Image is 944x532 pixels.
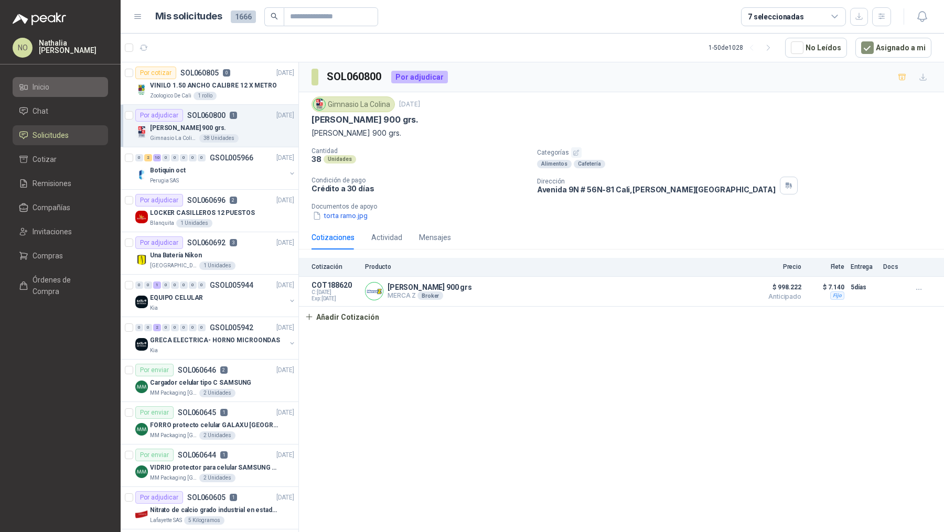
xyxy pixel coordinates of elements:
a: 0 2 10 0 0 0 0 0 GSOL005966[DATE] Company LogoBotiquin octPerugia SAS [135,151,296,185]
img: Company Logo [135,211,148,223]
p: FORRO protecto celular GALAXU [GEOGRAPHIC_DATA] A16 5G [150,420,281,430]
div: 0 [144,281,152,289]
p: Nitrato de calcio grado industrial en estado solido [150,505,281,515]
p: Lafayette SAS [150,516,182,525]
span: Compras [33,250,63,262]
p: Kia [150,346,158,355]
a: Por enviarSOL0606462[DATE] Company LogoCargador celular tipo C SAMSUNGMM Packaging [GEOGRAPHIC_DA... [121,360,298,402]
p: MM Packaging [GEOGRAPHIC_DATA] [150,431,197,440]
div: 0 [135,154,143,161]
p: 2 [220,366,228,374]
a: Por enviarSOL0606451[DATE] Company LogoFORRO protecto celular GALAXU [GEOGRAPHIC_DATA] A16 5GMM P... [121,402,298,444]
p: 3 [230,239,237,246]
div: Por enviar [135,406,174,419]
p: [DATE] [276,153,294,163]
a: 0 0 1 0 0 0 0 0 GSOL005944[DATE] Company LogoEQUIPO CELULARKia [135,279,296,312]
a: Solicitudes [13,125,108,145]
div: Cafetería [574,160,605,168]
p: 1 [230,112,237,119]
a: Por adjudicarSOL0606923[DATE] Company LogoUna Batería Nikon[GEOGRAPHIC_DATA]1 Unidades [121,232,298,275]
p: [DATE] [276,450,294,460]
p: Botiquin oct [150,166,186,176]
p: Cantidad [312,147,529,155]
p: 38 [312,155,321,164]
a: Órdenes de Compra [13,270,108,301]
a: Por adjudicarSOL0606051[DATE] Company LogoNitrato de calcio grado industrial en estado solidoLafa... [121,487,298,529]
a: Por adjudicarSOL0606962[DATE] Company LogoLOCKER CASILLEROS 12 PUESTOSBlanquita1 Unidades [121,190,298,232]
p: [PERSON_NAME] 900 grs. [312,127,931,139]
div: 1 - 50 de 1028 [709,39,777,56]
p: Una Batería Nikon [150,251,202,260]
p: COT188620 [312,281,359,289]
p: SOL060605 [187,494,226,501]
p: GSOL005942 [210,324,253,331]
span: Remisiones [33,178,71,189]
div: 0 [162,154,170,161]
span: Órdenes de Compra [33,274,98,297]
div: 0 [198,154,206,161]
p: Cargador celular tipo C SAMSUNG [150,378,251,388]
p: Dirección [537,178,776,185]
div: 2 [153,324,161,331]
a: Compañías [13,198,108,218]
div: 0 [189,281,197,289]
div: 0 [180,281,188,289]
div: Broker [417,291,443,300]
p: MM Packaging [GEOGRAPHIC_DATA] [150,474,197,482]
div: Cotizaciones [312,232,355,243]
img: Company Logo [135,423,148,436]
span: Exp: [DATE] [312,296,359,302]
a: Cotizar [13,149,108,169]
span: C: [DATE] [312,289,359,296]
p: Precio [749,263,801,270]
p: 2 [230,197,237,204]
p: 1 [220,451,228,459]
div: Actividad [371,232,402,243]
p: SOL060805 [180,69,219,77]
p: EQUIPO CELULAR [150,293,203,303]
span: Chat [33,105,48,117]
p: [PERSON_NAME] 900 grs. [150,123,226,133]
div: 1 rollo [194,92,217,100]
p: Kia [150,304,158,312]
p: Condición de pago [312,177,529,184]
div: 0 [180,154,188,161]
div: 2 Unidades [199,389,235,397]
p: Flete [808,263,844,270]
p: [DATE] [276,280,294,290]
img: Company Logo [135,465,148,478]
div: Unidades [324,155,356,164]
span: Inicio [33,81,49,93]
div: 0 [162,281,170,289]
p: SOL060644 [178,451,216,459]
p: SOL060646 [178,366,216,374]
div: Por enviar [135,364,174,376]
p: Cotización [312,263,359,270]
div: Por enviar [135,449,174,461]
p: [DATE] [276,493,294,503]
p: [DATE] [276,365,294,375]
button: Añadir Cotización [299,307,385,328]
p: Avenida 9N # 56N-81 Cali , [PERSON_NAME][GEOGRAPHIC_DATA] [537,185,776,194]
div: Por adjudicar [135,236,183,249]
div: 0 [198,281,206,289]
a: Por enviarSOL0606441[DATE] Company LogoVIDRIO protector para celular SAMSUNG GALAXI A16 5GMM Pack... [121,444,298,487]
p: 1 [230,494,237,501]
p: Perugia SAS [150,177,179,185]
img: Company Logo [135,296,148,308]
span: Anticipado [749,294,801,300]
img: Company Logo [135,168,148,181]
div: Alimentos [537,160,572,168]
p: [DATE] [399,100,420,110]
div: 0 [135,281,143,289]
span: Cotizar [33,154,57,165]
p: Gimnasio La Colina [150,134,197,143]
div: 0 [189,324,197,331]
div: 0 [162,324,170,331]
a: 0 0 2 0 0 0 0 0 GSOL005942[DATE] Company LogoGRECA ELECTRICA- HORNO MICROONDASKia [135,321,296,355]
img: Company Logo [135,83,148,96]
div: Fijo [830,291,844,300]
p: Entrega [851,263,877,270]
div: 5 Kilogramos [184,516,224,525]
p: [DATE] [276,196,294,205]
